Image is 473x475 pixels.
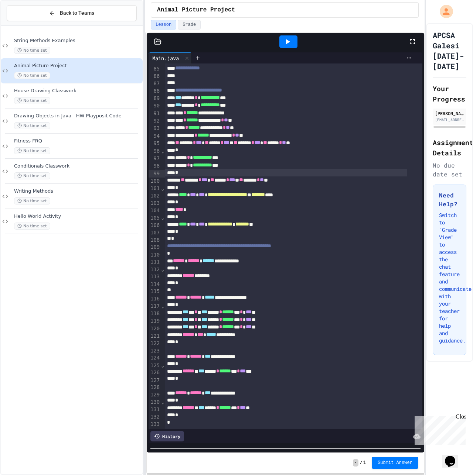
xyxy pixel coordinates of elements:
div: 85 [149,65,161,73]
div: 133 [149,421,161,428]
h2: Your Progress [433,83,466,104]
div: 91 [149,110,161,117]
div: 93 [149,125,161,132]
span: No time set [14,72,50,79]
span: No time set [14,122,50,129]
button: Grade [178,20,201,30]
div: 116 [149,295,161,303]
div: 124 [149,354,161,362]
span: Fold line [161,215,164,221]
div: 86 [149,73,161,80]
div: 112 [149,266,161,273]
div: 105 [149,214,161,222]
div: [EMAIL_ADDRESS][DOMAIN_NAME] [435,117,464,123]
button: Back to Teams [7,5,137,21]
div: 117 [149,303,161,310]
div: 97 [149,155,161,162]
span: No time set [14,97,50,104]
span: String Methods Examples [14,38,141,44]
div: Chat with us now!Close [3,3,51,47]
span: No time set [14,172,50,179]
span: Animal Picture Project [14,63,141,69]
h2: Assignment Details [433,137,466,158]
span: House Drawing Classwork [14,88,141,94]
div: 103 [149,200,161,207]
div: Main.java [149,54,183,62]
div: 108 [149,237,161,244]
span: Submit Answer [378,460,412,466]
div: 131 [149,406,161,413]
div: 87 [149,80,161,87]
div: 110 [149,251,161,259]
div: 90 [149,102,161,110]
div: 109 [149,244,161,251]
span: No time set [14,223,50,230]
span: Fold line [161,303,164,309]
span: Drawing Objects in Java - HW Playposit Code [14,113,141,119]
span: No time set [14,197,50,204]
div: 127 [149,377,161,384]
div: 98 [149,162,161,170]
span: Hello World Activity [14,213,141,220]
span: Fold line [161,266,164,272]
div: No due date set [433,161,466,179]
div: 113 [149,273,161,280]
div: 101 [149,185,161,192]
div: 128 [149,384,161,391]
span: No time set [14,147,50,154]
div: [PERSON_NAME] [435,110,464,117]
div: 129 [149,391,161,399]
div: My Account [432,3,455,20]
div: 119 [149,317,161,325]
span: Animal Picture Project [157,6,235,14]
h3: Need Help? [439,191,460,209]
span: No time set [14,47,50,54]
div: 104 [149,207,161,214]
div: 111 [149,258,161,266]
iframe: chat widget [442,445,466,468]
div: 122 [149,340,161,347]
div: 100 [149,178,161,185]
div: Main.java [149,52,192,63]
div: 102 [149,192,161,200]
span: Writing Methods [14,188,141,195]
h1: APCSA Galesi [DATE]-[DATE] [433,30,466,71]
div: 121 [149,333,161,340]
div: 92 [149,117,161,125]
button: Lesson [151,20,176,30]
span: / [360,460,363,466]
div: 126 [149,369,161,376]
span: Fold line [161,362,164,368]
div: 89 [149,95,161,102]
span: Back to Teams [60,9,94,17]
div: 123 [149,347,161,355]
div: History [150,431,184,441]
span: Fold line [161,148,164,154]
div: 125 [149,362,161,369]
span: Conditionals Classwork [14,163,141,169]
span: 1 [363,460,366,466]
div: 99 [149,170,161,178]
div: 106 [149,222,161,229]
div: 115 [149,288,161,295]
div: 130 [149,399,161,406]
div: 107 [149,229,161,237]
div: 88 [149,87,161,95]
button: Submit Answer [372,457,418,469]
div: 120 [149,325,161,333]
span: Fitness FRQ [14,138,141,144]
iframe: chat widget [412,413,466,445]
p: Switch to "Grade View" to access the chat feature and communicate with your teacher for help and ... [439,211,460,344]
span: Fold line [161,186,164,192]
div: 96 [149,148,161,155]
div: 114 [149,281,161,288]
span: Fold line [161,399,164,405]
span: - [353,459,358,467]
div: 132 [149,413,161,421]
div: 94 [149,132,161,140]
div: 95 [149,140,161,147]
div: 118 [149,310,161,317]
